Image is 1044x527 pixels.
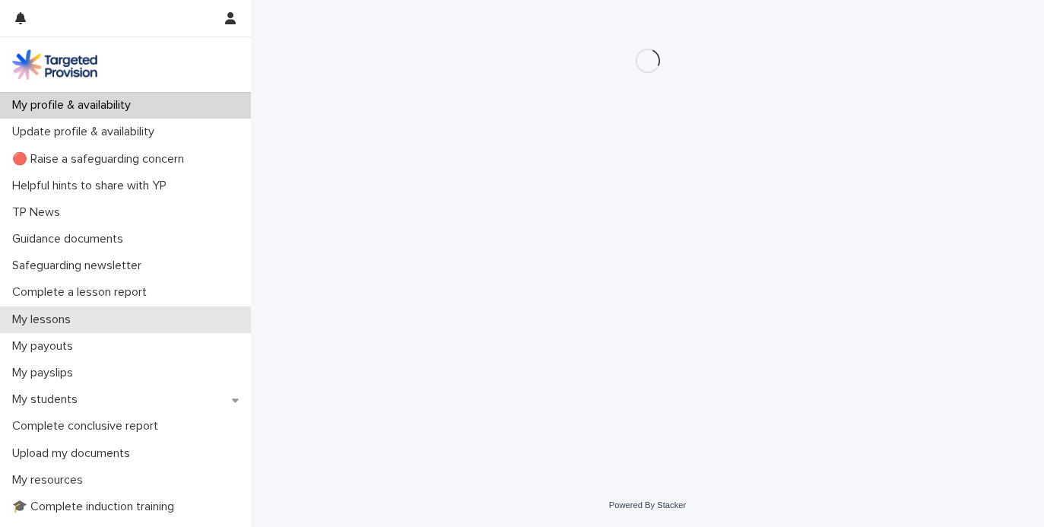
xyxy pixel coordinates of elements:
p: Complete conclusive report [6,419,170,433]
p: TP News [6,205,72,220]
img: M5nRWzHhSzIhMunXDL62 [12,49,97,80]
p: My resources [6,473,95,487]
p: My profile & availability [6,98,143,113]
p: Upload my documents [6,446,142,461]
p: My students [6,392,90,407]
p: My payslips [6,366,85,380]
p: My lessons [6,313,83,327]
p: My payouts [6,339,85,354]
p: Update profile & availability [6,125,167,139]
p: Complete a lesson report [6,285,159,300]
a: Powered By Stacker [609,500,686,510]
p: 🔴 Raise a safeguarding concern [6,152,196,167]
p: Safeguarding newsletter [6,259,154,273]
p: Guidance documents [6,232,135,246]
p: Helpful hints to share with YP [6,179,179,193]
p: 🎓 Complete induction training [6,500,186,514]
